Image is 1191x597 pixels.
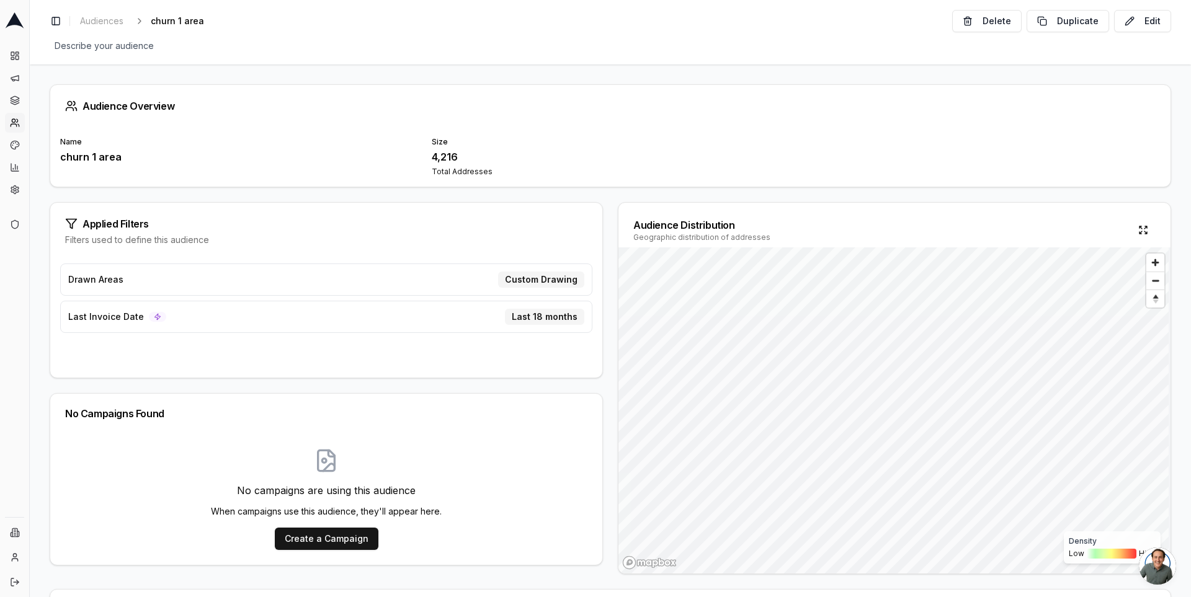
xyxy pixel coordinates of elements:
[1069,536,1156,546] div: Density
[1146,254,1164,272] button: Zoom in
[68,273,123,286] span: Drawn Areas
[633,232,770,242] div: Geographic distribution of addresses
[952,10,1022,32] button: Delete
[1114,10,1171,32] button: Edit
[68,311,144,323] span: Last Invoice Date
[65,409,587,418] div: No Campaigns Found
[1139,547,1176,585] div: Open chat
[622,555,677,570] a: Mapbox homepage
[211,483,442,498] p: No campaigns are using this audience
[80,15,123,27] span: Audiences
[432,167,788,177] div: Total Addresses
[60,149,417,164] div: churn 1 area
[65,234,587,246] div: Filters used to define this audience
[1144,291,1166,306] span: Reset bearing to north
[65,218,587,230] div: Applied Filters
[275,528,378,550] button: Create a Campaign
[498,272,584,288] div: Custom Drawing
[1146,290,1164,307] button: Reset bearing to north
[618,247,1169,574] canvas: Map
[151,15,204,27] span: churn 1 area
[50,37,159,55] span: Describe your audience
[5,572,25,592] button: Log out
[1146,272,1164,290] button: Zoom out
[432,149,788,164] div: 4,216
[75,12,128,30] a: Audiences
[1069,549,1084,559] span: Low
[211,505,442,518] p: When campaigns use this audience, they'll appear here.
[75,12,224,30] nav: breadcrumb
[65,100,1156,112] div: Audience Overview
[1027,10,1109,32] button: Duplicate
[633,218,770,232] div: Audience Distribution
[60,137,417,147] div: Name
[432,137,788,147] div: Size
[505,309,584,325] div: Last 18 months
